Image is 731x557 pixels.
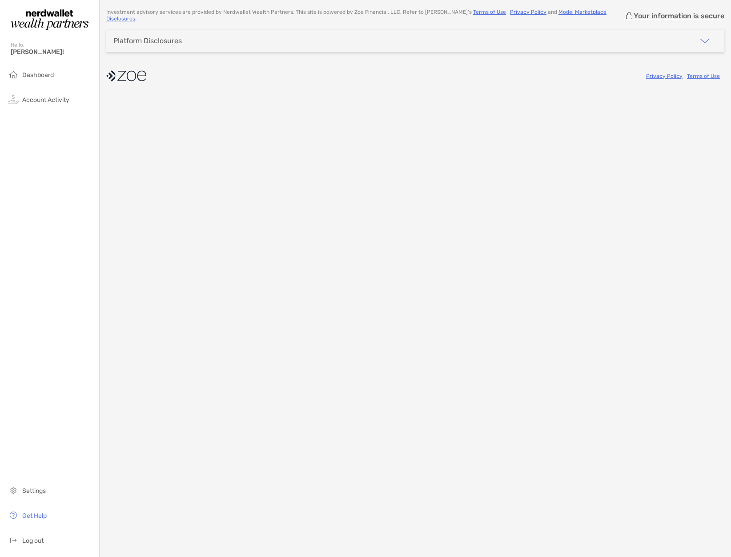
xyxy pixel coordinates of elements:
[8,69,19,80] img: household icon
[687,73,720,79] a: Terms of Use
[106,9,606,22] a: Model Marketplace Disclosures
[510,9,546,15] a: Privacy Policy
[22,512,47,520] span: Get Help
[646,73,683,79] a: Privacy Policy
[8,94,19,105] img: activity icon
[106,9,625,22] p: Investment advisory services are provided by Nerdwallet Wealth Partners . This site is powered by...
[11,4,88,36] img: Zoe Logo
[113,37,182,45] div: Platform Disclosures
[699,36,710,46] img: icon arrow
[634,12,724,20] p: Your information is secure
[473,9,506,15] a: Terms of Use
[22,96,69,104] span: Account Activity
[11,48,94,56] span: [PERSON_NAME]!
[22,537,44,545] span: Log out
[8,535,19,545] img: logout icon
[22,71,54,79] span: Dashboard
[106,66,146,86] img: company logo
[22,487,46,495] span: Settings
[8,510,19,520] img: get-help icon
[8,485,19,496] img: settings icon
